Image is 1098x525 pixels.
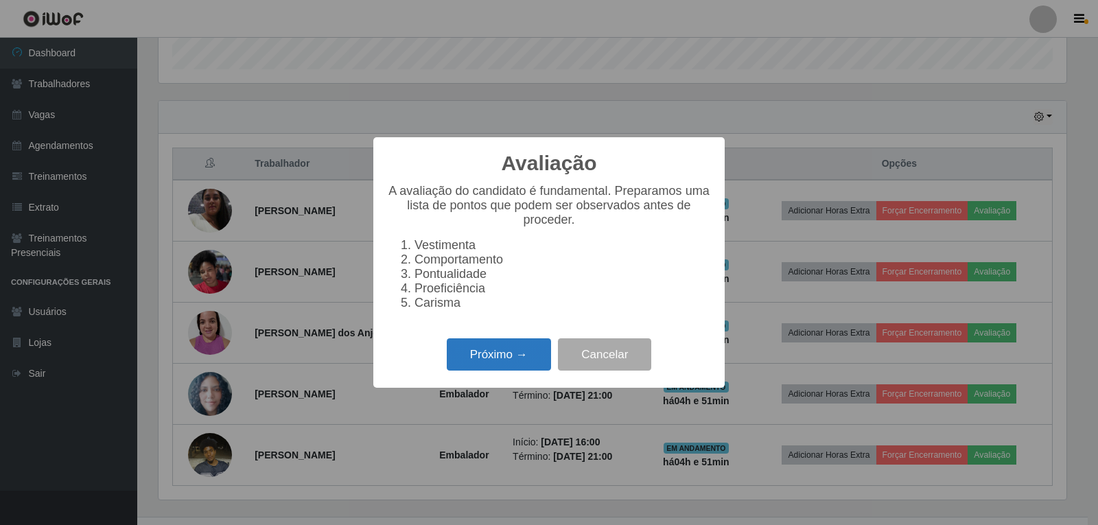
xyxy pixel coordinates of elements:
li: Comportamento [414,253,711,267]
li: Proeficiência [414,281,711,296]
p: A avaliação do candidato é fundamental. Preparamos uma lista de pontos que podem ser observados a... [387,184,711,227]
button: Próximo → [447,338,551,371]
li: Vestimenta [414,238,711,253]
button: Cancelar [558,338,651,371]
li: Pontualidade [414,267,711,281]
h2: Avaliação [502,151,597,176]
li: Carisma [414,296,711,310]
